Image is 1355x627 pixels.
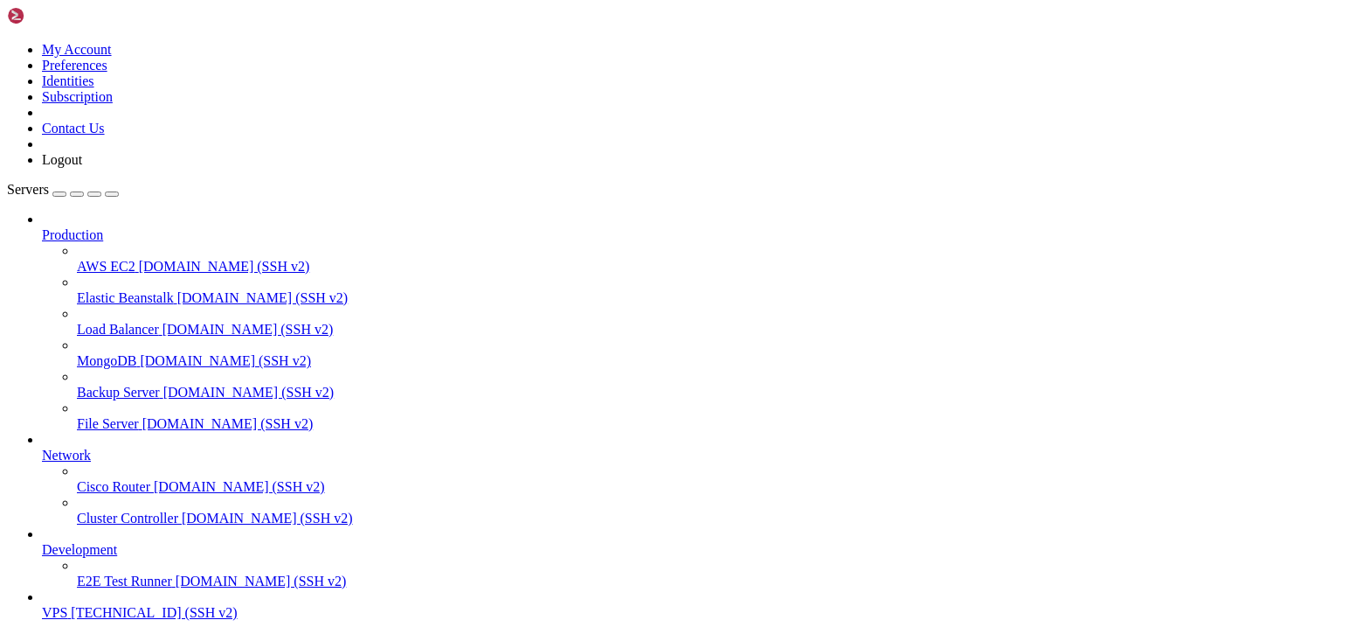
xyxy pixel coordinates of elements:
[163,385,335,400] span: [DOMAIN_NAME] (SSH v2)
[176,574,347,589] span: [DOMAIN_NAME] (SSH v2)
[42,526,1348,589] li: Development
[77,511,178,526] span: Cluster Controller
[182,511,353,526] span: [DOMAIN_NAME] (SSH v2)
[77,259,135,274] span: AWS EC2
[77,306,1348,338] li: Load Balancer [DOMAIN_NAME] (SSH v2)
[77,353,136,368] span: MongoDB
[154,479,325,494] span: [DOMAIN_NAME] (SSH v2)
[42,448,1348,463] a: Network
[77,322,1348,338] a: Load Balancer [DOMAIN_NAME] (SSH v2)
[71,605,237,620] span: [TECHNICAL_ID] (SSH v2)
[77,574,172,589] span: E2E Test Runner
[77,259,1348,275] a: AWS EC2 [DOMAIN_NAME] (SSH v2)
[77,290,174,305] span: Elastic Beanstalk
[77,479,1348,495] a: Cisco Router [DOMAIN_NAME] (SSH v2)
[42,542,1348,558] a: Development
[42,212,1348,432] li: Production
[7,7,107,24] img: Shellngn
[142,416,314,431] span: [DOMAIN_NAME] (SSH v2)
[77,353,1348,369] a: MongoDB [DOMAIN_NAME] (SSH v2)
[42,448,91,463] span: Network
[77,479,150,494] span: Cisco Router
[42,58,107,73] a: Preferences
[77,401,1348,432] li: File Server [DOMAIN_NAME] (SSH v2)
[77,369,1348,401] li: Backup Server [DOMAIN_NAME] (SSH v2)
[42,89,113,104] a: Subscription
[42,605,67,620] span: VPS
[77,558,1348,589] li: E2E Test Runner [DOMAIN_NAME] (SSH v2)
[77,322,159,337] span: Load Balancer
[7,182,119,197] a: Servers
[77,511,1348,526] a: Cluster Controller [DOMAIN_NAME] (SSH v2)
[139,259,310,274] span: [DOMAIN_NAME] (SSH v2)
[42,152,82,167] a: Logout
[177,290,349,305] span: [DOMAIN_NAME] (SSH v2)
[7,182,49,197] span: Servers
[42,589,1348,621] li: VPS [TECHNICAL_ID] (SSH v2)
[77,463,1348,495] li: Cisco Router [DOMAIN_NAME] (SSH v2)
[162,322,334,337] span: [DOMAIN_NAME] (SSH v2)
[77,495,1348,526] li: Cluster Controller [DOMAIN_NAME] (SSH v2)
[42,227,103,242] span: Production
[42,73,94,88] a: Identities
[77,275,1348,306] li: Elastic Beanstalk [DOMAIN_NAME] (SSH v2)
[77,416,139,431] span: File Server
[77,290,1348,306] a: Elastic Beanstalk [DOMAIN_NAME] (SSH v2)
[42,227,1348,243] a: Production
[77,416,1348,432] a: File Server [DOMAIN_NAME] (SSH v2)
[42,121,105,136] a: Contact Us
[77,574,1348,589] a: E2E Test Runner [DOMAIN_NAME] (SSH v2)
[42,542,117,557] span: Development
[77,385,1348,401] a: Backup Server [DOMAIN_NAME] (SSH v2)
[42,605,1348,621] a: VPS [TECHNICAL_ID] (SSH v2)
[42,432,1348,526] li: Network
[77,338,1348,369] li: MongoDB [DOMAIN_NAME] (SSH v2)
[77,385,160,400] span: Backup Server
[77,243,1348,275] li: AWS EC2 [DOMAIN_NAME] (SSH v2)
[42,42,112,57] a: My Account
[140,353,311,368] span: [DOMAIN_NAME] (SSH v2)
